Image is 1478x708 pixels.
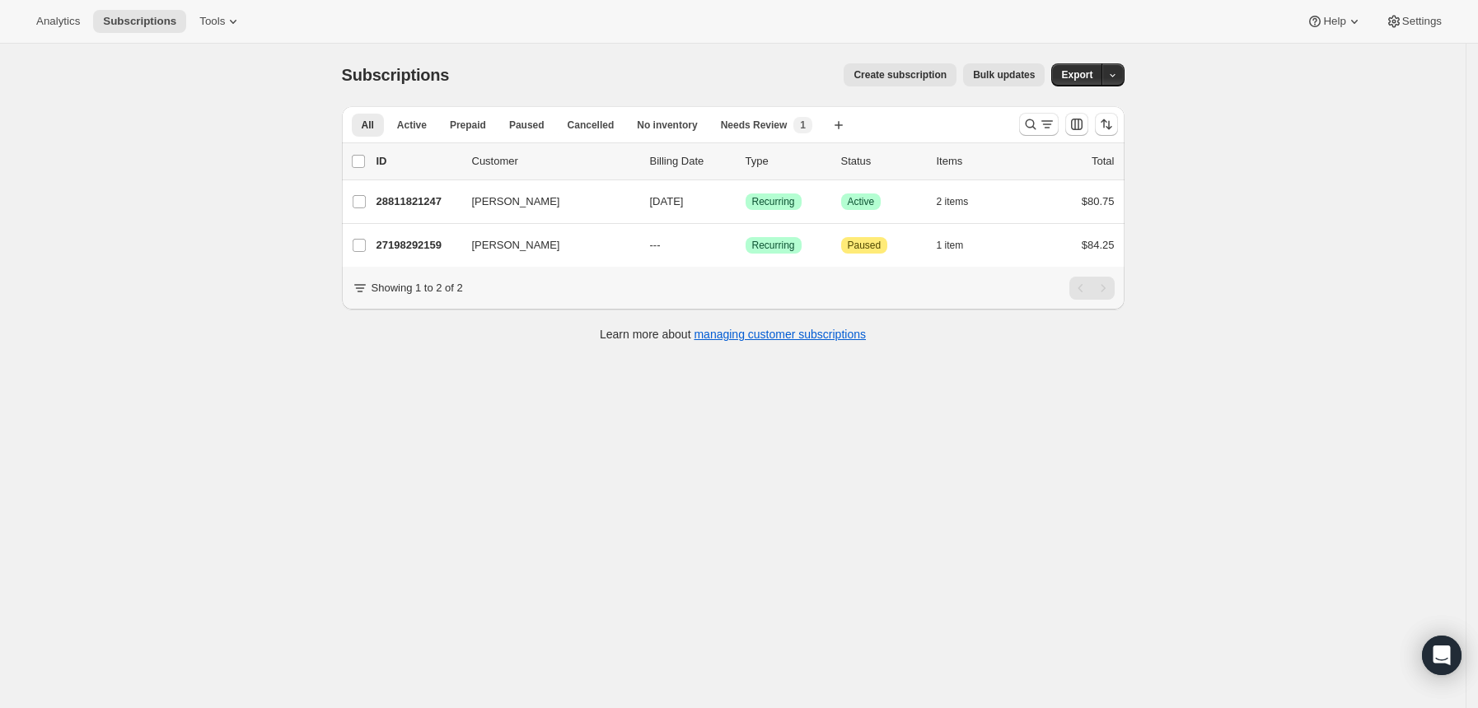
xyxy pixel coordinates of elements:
a: managing customer subscriptions [694,328,866,341]
p: 28811821247 [377,193,459,210]
button: Bulk updates [963,63,1045,86]
span: All [362,119,374,132]
div: Open Intercom Messenger [1422,636,1462,675]
button: Analytics [26,10,90,33]
span: Paused [848,239,882,252]
span: 2 items [937,195,969,208]
span: [PERSON_NAME] [472,237,560,254]
button: Settings [1376,10,1452,33]
button: Search and filter results [1019,113,1059,136]
span: Active [848,195,875,208]
span: 1 item [937,239,964,252]
span: Recurring [752,239,795,252]
span: Export [1061,68,1092,82]
span: Needs Review [721,119,788,132]
span: Tools [199,15,225,28]
span: Help [1323,15,1345,28]
span: Paused [509,119,545,132]
button: Subscriptions [93,10,186,33]
div: Items [937,153,1019,170]
p: Total [1092,153,1114,170]
span: [DATE] [650,195,684,207]
p: Billing Date [650,153,732,170]
p: Learn more about [600,326,866,342]
button: Sort the results [1095,113,1118,136]
span: $84.25 [1082,239,1115,251]
button: Customize table column order and visibility [1065,113,1088,136]
p: ID [377,153,459,170]
button: [PERSON_NAME] [462,189,627,215]
span: 1 [800,119,806,132]
span: No inventory [637,119,697,132]
span: $80.75 [1082,195,1115,207]
span: [PERSON_NAME] [472,193,560,210]
button: [PERSON_NAME] [462,232,627,259]
div: 27198292159[PERSON_NAME]---SuccessRecurringAttentionPaused1 item$84.25 [377,234,1115,257]
button: Tools [189,10,251,33]
button: Help [1297,10,1372,33]
span: Cancelled [568,119,615,132]
button: Export [1051,63,1102,86]
div: IDCustomerBilling DateTypeStatusItemsTotal [377,153,1115,170]
button: 1 item [937,234,982,257]
nav: Pagination [1069,277,1115,300]
span: Analytics [36,15,80,28]
button: 2 items [937,190,987,213]
span: Prepaid [450,119,486,132]
p: 27198292159 [377,237,459,254]
p: Customer [472,153,637,170]
div: Type [746,153,828,170]
span: Settings [1402,15,1442,28]
p: Status [841,153,924,170]
span: Subscriptions [103,15,176,28]
span: Recurring [752,195,795,208]
div: 28811821247[PERSON_NAME][DATE]SuccessRecurringSuccessActive2 items$80.75 [377,190,1115,213]
span: Create subscription [854,68,947,82]
button: Create subscription [844,63,956,86]
span: Active [397,119,427,132]
p: Showing 1 to 2 of 2 [372,280,463,296]
span: --- [650,239,661,251]
span: Bulk updates [973,68,1035,82]
button: Create new view [826,114,852,137]
span: Subscriptions [342,66,450,84]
